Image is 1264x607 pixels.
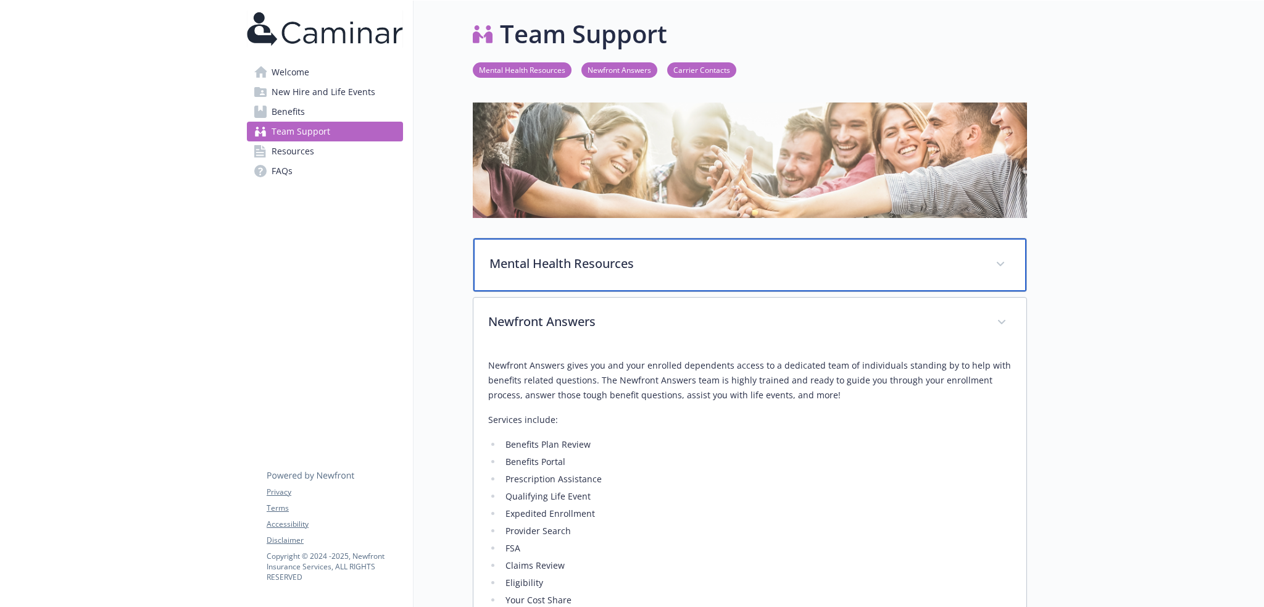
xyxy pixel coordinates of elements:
a: Disclaimer [267,535,402,546]
span: Welcome [272,62,309,82]
a: Privacy [267,487,402,498]
p: Newfront Answers [488,312,982,331]
a: Terms [267,503,402,514]
li: Provider Search​ [502,524,1012,538]
a: Benefits [247,102,403,122]
li: Benefits Plan Review​ [502,437,1012,452]
a: Mental Health Resources [473,64,572,75]
h1: Team Support [500,15,667,52]
p: Newfront Answers gives you and your enrolled dependents access to a dedicated team of individuals... [488,358,1012,403]
span: Team Support [272,122,330,141]
div: Mental Health Resources [473,238,1026,291]
span: New Hire and Life Events [272,82,375,102]
li: Expedited Enrollment​ [502,506,1012,521]
a: Resources [247,141,403,161]
li: Qualifying Life Event​ [502,489,1012,504]
a: Carrier Contacts [667,64,736,75]
li: Claims Review​ [502,558,1012,573]
a: Newfront Answers [581,64,657,75]
p: Mental Health Resources [489,254,981,273]
span: FAQs [272,161,293,181]
li: Prescription Assistance​ [502,472,1012,487]
img: team support page banner [473,103,1027,218]
span: Resources [272,141,314,161]
p: Copyright © 2024 - 2025 , Newfront Insurance Services, ALL RIGHTS RESERVED [267,551,402,582]
a: Accessibility [267,519,402,530]
div: Newfront Answers [473,298,1026,348]
a: FAQs [247,161,403,181]
span: Benefits [272,102,305,122]
a: Team Support [247,122,403,141]
a: Welcome [247,62,403,82]
p: Services include:​​ [488,412,1012,427]
li: Eligibility​ [502,576,1012,590]
a: New Hire and Life Events [247,82,403,102]
li: FSA​ [502,541,1012,556]
li: Benefits Portal​ [502,454,1012,469]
